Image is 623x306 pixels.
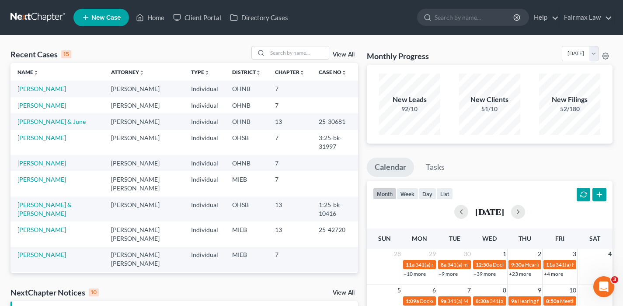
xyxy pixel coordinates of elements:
td: 25-30681 [312,113,358,130]
span: 8a [441,261,446,268]
a: [PERSON_NAME] [17,159,66,167]
td: OHSB [225,130,268,155]
td: OHNB [225,97,268,113]
td: 7 [268,155,312,171]
span: 10 [568,285,577,295]
td: MIEB [225,171,268,196]
i: unfold_more [341,70,347,75]
a: +23 more [509,271,531,277]
span: 29 [428,249,437,259]
div: 92/10 [379,105,440,113]
span: 341(a) meeting for [PERSON_NAME] [415,261,500,268]
a: Case Nounfold_more [319,69,347,75]
button: month [373,188,397,200]
div: New Clients [459,95,520,105]
span: 11a [406,261,414,268]
span: Docket Text: for [PERSON_NAME] [420,298,498,304]
td: [PERSON_NAME] [PERSON_NAME] [104,247,184,272]
span: 8 [502,285,507,295]
td: OHNB [225,113,268,130]
span: Docket Text: for [PERSON_NAME] [493,261,571,268]
span: 341(a) Meeting for Rayneshia [GEOGRAPHIC_DATA] [447,298,568,304]
span: 4 [607,249,613,259]
td: Individual [184,155,225,171]
td: 1:25-bk-10416 [312,197,358,222]
span: 3 [611,276,618,283]
td: 13 [268,197,312,222]
div: New Leads [379,95,440,105]
td: 7 [268,247,312,272]
div: Recent Cases [10,49,71,60]
a: Typeunfold_more [191,69,209,75]
iframe: Intercom live chat [593,276,614,297]
td: 25-14234 [312,272,358,288]
a: [PERSON_NAME] [17,176,66,183]
a: Tasks [418,158,452,177]
span: Fri [555,235,564,242]
td: Individual [184,272,225,288]
td: MIEB [225,222,268,246]
span: 8:30a [476,298,489,304]
span: 2 [537,249,542,259]
td: Individual [184,197,225,222]
span: 12:50a [476,261,492,268]
span: 7 [466,285,472,295]
span: 9 [537,285,542,295]
td: [PERSON_NAME] [PERSON_NAME] [104,171,184,196]
a: Client Portal [169,10,226,25]
span: 1 [502,249,507,259]
button: list [436,188,453,200]
span: 30 [463,249,472,259]
span: 11a [546,261,555,268]
i: unfold_more [299,70,305,75]
td: 13 [268,222,312,246]
span: 28 [393,249,402,259]
td: Individual [184,130,225,155]
a: [PERSON_NAME] & [PERSON_NAME] [17,201,72,217]
td: 3:25-bk-31997 [312,130,358,155]
span: 9a [441,298,446,304]
td: MIEB [225,247,268,272]
a: [PERSON_NAME] [17,251,66,258]
td: OHNB [225,155,268,171]
span: Tue [449,235,460,242]
td: 7 [268,81,312,97]
span: Wed [482,235,497,242]
td: [PERSON_NAME] [104,113,184,130]
div: 10 [89,288,99,296]
span: Sat [589,235,600,242]
input: Search by name... [268,46,329,59]
i: unfold_more [204,70,209,75]
td: 13 [268,113,312,130]
td: [PERSON_NAME] [104,97,184,113]
td: Individual [184,171,225,196]
a: Home [132,10,169,25]
button: day [418,188,436,200]
span: New Case [91,14,121,21]
a: Attorneyunfold_more [111,69,144,75]
a: View All [333,290,355,296]
span: Mon [412,235,427,242]
a: Fairmax Law [560,10,612,25]
i: unfold_more [33,70,38,75]
span: Sun [378,235,391,242]
a: View All [333,52,355,58]
td: 7 [268,272,312,288]
td: [PERSON_NAME] [PERSON_NAME] [104,222,184,246]
a: +4 more [544,271,563,277]
td: Individual [184,113,225,130]
button: week [397,188,418,200]
td: Individual [184,222,225,246]
div: NextChapter Notices [10,287,99,298]
span: 5 [397,285,402,295]
td: [PERSON_NAME] [104,81,184,97]
div: 51/10 [459,105,520,113]
td: Individual [184,247,225,272]
a: [PERSON_NAME] [17,134,66,141]
span: 3 [572,249,577,259]
a: +9 more [439,271,458,277]
td: [PERSON_NAME] [104,197,184,222]
h3: Monthly Progress [367,51,429,61]
span: 9a [511,298,517,304]
div: 52/180 [539,105,600,113]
